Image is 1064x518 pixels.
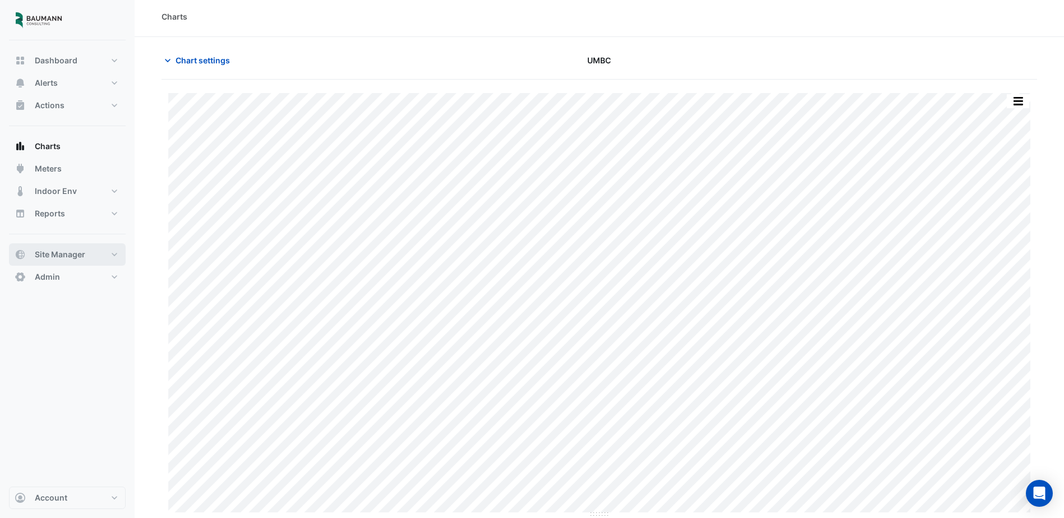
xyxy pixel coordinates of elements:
[9,202,126,225] button: Reports
[35,77,58,89] span: Alerts
[15,271,26,283] app-icon: Admin
[1026,480,1053,507] div: Open Intercom Messenger
[15,141,26,152] app-icon: Charts
[13,9,64,31] img: Company Logo
[35,186,77,197] span: Indoor Env
[9,180,126,202] button: Indoor Env
[162,50,237,70] button: Chart settings
[176,54,230,66] span: Chart settings
[9,243,126,266] button: Site Manager
[35,163,62,174] span: Meters
[35,492,67,503] span: Account
[35,249,85,260] span: Site Manager
[587,54,611,66] span: UMBC
[9,72,126,94] button: Alerts
[35,100,65,111] span: Actions
[15,100,26,111] app-icon: Actions
[15,77,26,89] app-icon: Alerts
[15,55,26,66] app-icon: Dashboard
[15,208,26,219] app-icon: Reports
[35,141,61,152] span: Charts
[15,186,26,197] app-icon: Indoor Env
[9,266,126,288] button: Admin
[15,163,26,174] app-icon: Meters
[9,158,126,180] button: Meters
[35,55,77,66] span: Dashboard
[9,49,126,72] button: Dashboard
[162,11,187,22] div: Charts
[35,208,65,219] span: Reports
[9,487,126,509] button: Account
[9,135,126,158] button: Charts
[35,271,60,283] span: Admin
[9,94,126,117] button: Actions
[15,249,26,260] app-icon: Site Manager
[1007,94,1029,108] button: More Options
